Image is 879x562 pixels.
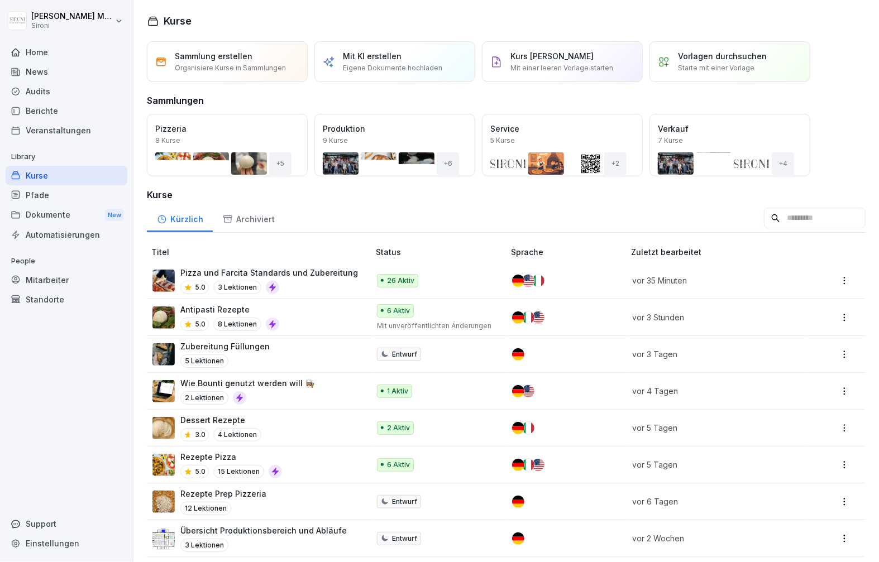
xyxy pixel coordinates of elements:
a: Kürzlich [147,204,213,232]
p: Mit einer leeren Vorlage starten [510,63,613,73]
p: Zubereitung Füllungen [180,340,270,352]
img: de.svg [512,459,524,471]
img: us.svg [532,459,544,471]
img: it.svg [532,275,544,287]
p: Library [6,148,127,166]
p: 5.0 [195,467,206,477]
p: Wie Bounti genutzt werden will 👩🏽‍🍳 [180,377,314,389]
p: 3 Lektionen [180,539,228,552]
div: Support [6,514,127,534]
p: vor 3 Stunden [632,311,792,323]
p: Mit KI erstellen [343,50,402,62]
p: 12 Lektionen [180,502,231,515]
p: Sprache [511,246,627,258]
div: Audits [6,81,127,101]
p: Sironi [31,22,113,30]
h1: Kurse [164,13,192,28]
p: Rezepte Prep Pizzeria [180,488,266,499]
img: zyvhtweyt47y1etu6k7gt48a.png [152,270,175,292]
p: Status [376,246,507,258]
p: Zuletzt bearbeitet [631,246,805,258]
img: us.svg [522,385,534,397]
p: Dessert Rezepte [180,414,261,426]
p: 6 Aktiv [387,306,410,316]
img: fr9tmtynacnbc68n3kf2tpkd.png [152,417,175,439]
div: Dokumente [6,205,127,225]
a: Home [6,42,127,62]
p: 3.0 [195,430,206,440]
img: de.svg [512,385,524,397]
div: + 5 [269,152,292,175]
p: Pizzeria [155,123,299,135]
p: People [6,252,127,270]
a: Berichte [6,101,127,121]
img: pak3lu93rb7wwt42kbfr1gbm.png [152,306,175,329]
img: bqcw87wt3eaim098drrkbvff.png [152,380,175,402]
p: [PERSON_NAME] Malec [31,12,113,21]
img: p05qwohz0o52ysbx64gsjie8.png [152,343,175,366]
p: Antipasti Rezepte [180,304,279,315]
p: Vorlagen durchsuchen [678,50,767,62]
p: 6 Aktiv [387,460,410,470]
p: vor 5 Tagen [632,459,792,470]
a: Veranstaltungen [6,121,127,140]
a: Produktion9 Kurse+6 [314,114,475,176]
img: it.svg [522,459,534,471]
img: yywuv9ckt9ax3nq56adns8w7.png [152,527,175,550]
img: tz25f0fmpb70tuguuhxz5i1d.png [152,454,175,476]
p: vor 5 Tagen [632,422,792,434]
a: DokumenteNew [6,205,127,225]
img: de.svg [512,422,524,434]
p: Titel [151,246,371,258]
a: Einstellungen [6,534,127,553]
div: New [105,209,124,222]
a: Archiviert [213,204,284,232]
div: + 6 [437,152,459,175]
a: Pizzeria8 Kurse+5 [147,114,308,176]
a: Standorte [6,290,127,309]
p: 2 Lektionen [180,391,228,405]
div: Pfade [6,185,127,205]
p: Produktion [323,123,467,135]
a: Service5 Kurse+2 [482,114,643,176]
img: us.svg [532,311,544,324]
img: t8ry6q6yg4tyn67dbydlhqpn.png [152,491,175,513]
img: de.svg [512,532,524,545]
img: de.svg [512,311,524,324]
p: Kurs [PERSON_NAME] [510,50,594,62]
p: vor 6 Tagen [632,496,792,507]
a: Verkauf7 Kurse+4 [649,114,810,176]
a: Kurse [6,166,127,185]
p: vor 35 Minuten [632,275,792,286]
p: Eigene Dokumente hochladen [343,63,442,73]
p: Entwurf [392,497,417,507]
p: 15 Lektionen [213,465,264,478]
p: Organisiere Kurse in Sammlungen [175,63,286,73]
p: Entwurf [392,349,417,359]
div: + 4 [772,152,794,175]
p: 5.0 [195,282,206,292]
p: 4 Lektionen [213,428,261,441]
p: 26 Aktiv [387,276,414,286]
p: 2 Aktiv [387,423,410,433]
img: de.svg [512,275,524,287]
a: Mitarbeiter [6,270,127,290]
p: 5.0 [195,319,206,329]
p: Verkauf [658,123,802,135]
p: 3 Lektionen [213,281,261,294]
p: vor 4 Tagen [632,385,792,397]
p: Pizza und Farcita Standards und Zubereitung [180,267,358,278]
p: Entwurf [392,534,417,544]
p: Sammlung erstellen [175,50,252,62]
p: 9 Kurse [323,136,348,146]
a: News [6,62,127,81]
